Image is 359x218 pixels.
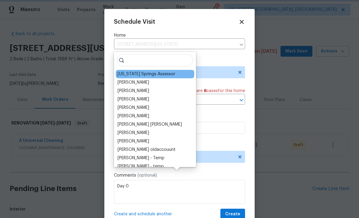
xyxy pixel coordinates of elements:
[118,88,149,94] div: [PERSON_NAME]
[118,121,182,127] div: [PERSON_NAME] [PERSON_NAME]
[118,163,164,169] div: [PERSON_NAME] - temp
[118,71,175,77] div: [US_STATE] Springs Assessor
[118,105,149,111] div: [PERSON_NAME]
[237,96,246,104] button: Open
[114,40,236,49] input: Enter in an address
[118,79,149,85] div: [PERSON_NAME]
[118,155,164,161] div: [PERSON_NAME] - Temp
[118,147,176,153] div: [PERSON_NAME] oldaccouunt
[114,180,245,204] textarea: Day 0
[204,89,207,93] span: 6
[225,211,240,218] span: Create
[114,211,172,217] span: Create and schedule another
[238,19,245,25] span: Close
[118,113,149,119] div: [PERSON_NAME]
[114,172,245,178] label: Comments
[114,32,245,38] label: Home
[118,130,149,136] div: [PERSON_NAME]
[185,88,245,94] span: There are case s for this home
[118,96,149,102] div: [PERSON_NAME]
[137,173,157,178] span: (optional)
[118,138,149,144] div: [PERSON_NAME]
[114,19,155,25] span: Schedule Visit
